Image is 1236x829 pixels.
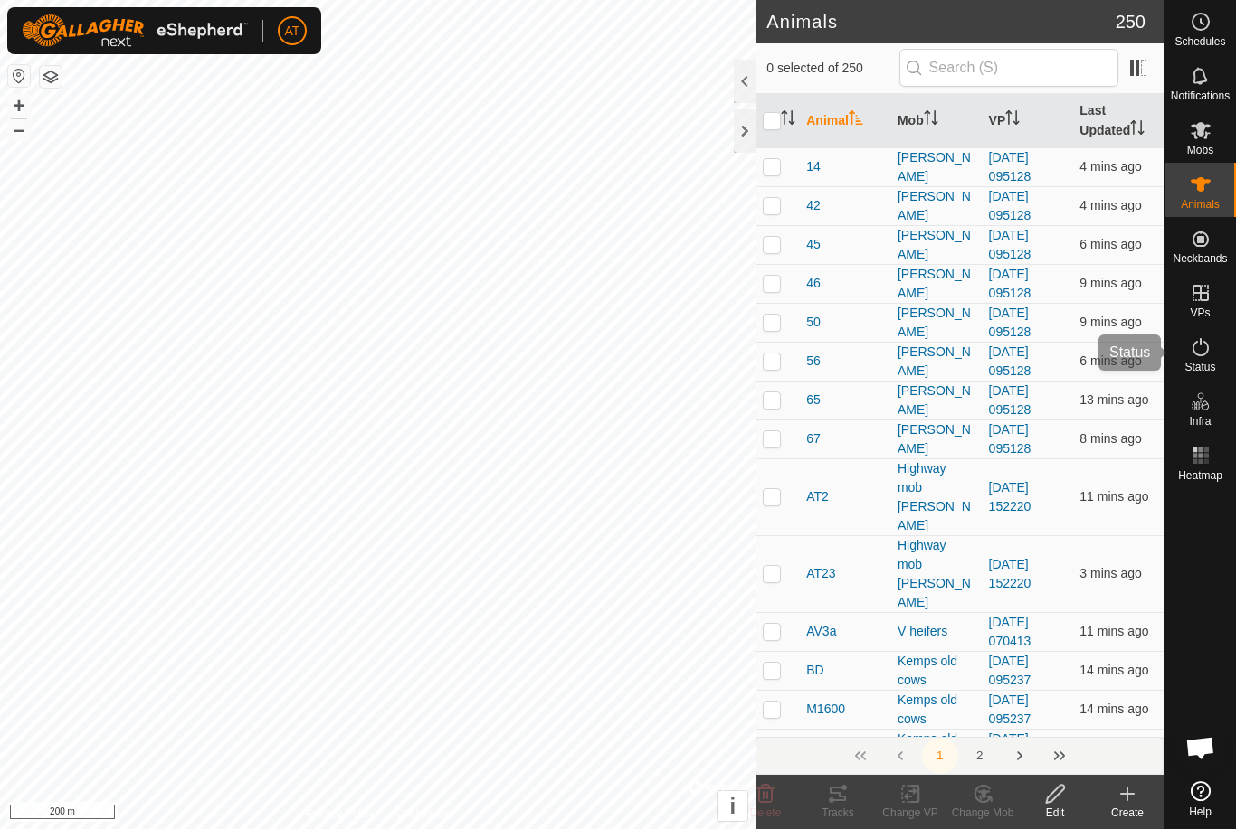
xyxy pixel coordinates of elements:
span: Animals [1181,199,1220,210]
span: 9 Oct 2025 at 5:37 am [1079,489,1148,504]
div: Highway mob [PERSON_NAME] [898,536,975,612]
span: AT23 [806,564,835,583]
div: Create [1091,805,1164,821]
div: Highway mob [PERSON_NAME] [898,459,975,535]
th: Animal [799,94,890,148]
span: 9 Oct 2025 at 5:45 am [1079,566,1141,580]
a: [DATE] 095128 [989,422,1032,456]
span: Heatmap [1178,470,1222,481]
span: 46 [806,274,821,293]
th: Last Updated [1072,94,1164,148]
input: Search (S) [899,49,1118,87]
span: Schedules [1174,36,1225,47]
button: Last Page [1041,738,1078,774]
span: Infra [1189,416,1211,427]
span: 67 [806,429,821,448]
span: 42 [806,196,821,215]
a: Contact Us [395,805,449,822]
button: Reset Map [8,65,30,87]
div: [PERSON_NAME] [898,187,975,225]
span: AV3a [806,622,836,641]
span: Status [1184,362,1215,372]
span: AT [285,22,300,41]
a: [DATE] 095128 [989,228,1032,261]
div: [PERSON_NAME] [898,304,975,342]
img: Gallagher Logo [22,14,248,47]
span: 9 Oct 2025 at 5:39 am [1079,315,1141,329]
div: [PERSON_NAME] [898,382,975,419]
div: Kemps old cows [898,652,975,690]
div: [PERSON_NAME] [898,343,975,381]
div: Open chat [1174,721,1228,775]
a: [DATE] 152220 [989,480,1032,513]
span: 9 Oct 2025 at 5:44 am [1079,198,1141,212]
div: Kemps old cows [898,691,975,729]
button: – [8,118,30,140]
span: 250 [1116,8,1146,35]
div: [PERSON_NAME] [898,420,975,458]
span: 9 Oct 2025 at 5:40 am [1079,431,1141,446]
span: 50 [806,313,821,332]
span: BD [806,661,823,680]
p-sorticon: Activate to sort [1130,123,1145,137]
a: [DATE] 095128 [989,189,1032,222]
a: [DATE] 095128 [989,267,1032,300]
span: 9 Oct 2025 at 5:35 am [1079,392,1148,407]
span: 9 Oct 2025 at 5:39 am [1079,276,1141,290]
div: Kemps old cows [898,730,975,768]
span: VPs [1190,307,1210,318]
div: Change Mob [946,805,1019,821]
div: [PERSON_NAME] [898,226,975,264]
button: i [718,791,747,821]
a: [DATE] 070413 [989,615,1032,648]
a: [DATE] 095128 [989,306,1032,339]
th: Mob [890,94,982,148]
div: Tracks [802,805,874,821]
a: [DATE] 095237 [989,731,1032,765]
span: Mobs [1187,145,1213,155]
span: Help [1189,806,1212,817]
p-sorticon: Activate to sort [849,113,863,127]
span: 56 [806,352,821,371]
span: 9 Oct 2025 at 5:42 am [1079,353,1141,368]
span: M1600 [806,700,845,719]
a: [DATE] 095128 [989,344,1032,378]
span: 65 [806,391,821,410]
div: [PERSON_NAME] [898,148,975,186]
a: [DATE] 095128 [989,150,1032,184]
a: [DATE] 095237 [989,654,1032,687]
span: 9 Oct 2025 at 5:34 am [1079,702,1148,716]
h2: Animals [766,11,1115,33]
span: 9 Oct 2025 at 5:34 am [1079,663,1148,677]
div: V heifers [898,622,975,641]
button: + [8,95,30,117]
span: 9 Oct 2025 at 5:37 am [1079,624,1148,638]
div: [PERSON_NAME] [898,265,975,303]
th: VP [982,94,1073,148]
div: Edit [1019,805,1091,821]
button: 1 [922,738,958,774]
span: 45 [806,235,821,254]
button: Map Layers [40,66,62,88]
p-sorticon: Activate to sort [781,113,795,127]
span: 9 Oct 2025 at 5:42 am [1079,237,1141,251]
span: 0 selected of 250 [766,59,898,78]
a: [DATE] 095237 [989,692,1032,726]
a: Help [1165,774,1236,824]
div: Change VP [874,805,946,821]
span: Notifications [1171,90,1230,101]
span: Neckbands [1173,253,1227,264]
p-sorticon: Activate to sort [1005,113,1020,127]
button: 2 [962,738,998,774]
span: 14 [806,157,821,176]
span: 9 Oct 2025 at 5:44 am [1079,159,1141,174]
span: i [729,794,736,818]
a: [DATE] 095128 [989,383,1032,417]
a: Privacy Policy [307,805,375,822]
button: Next Page [1002,738,1038,774]
p-sorticon: Activate to sort [924,113,938,127]
a: [DATE] 152220 [989,557,1032,590]
span: Delete [750,806,782,819]
span: AT2 [806,487,829,506]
